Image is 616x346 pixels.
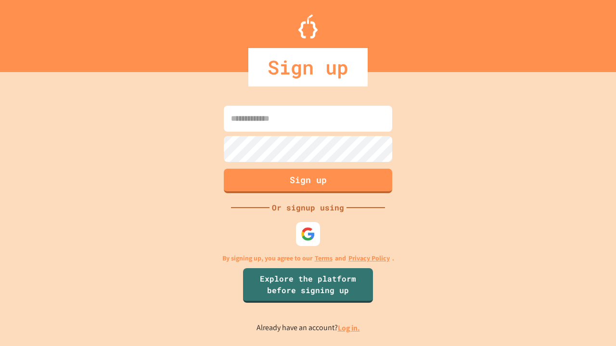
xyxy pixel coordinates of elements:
[315,253,333,263] a: Terms
[269,202,346,213] div: Or signup using
[338,323,360,333] a: Log in.
[222,253,394,263] p: By signing up, you agree to our and .
[224,169,392,193] button: Sign up
[243,268,373,303] a: Explore the platform before signing up
[248,48,368,86] div: Sign up
[301,227,315,241] img: google-icon.svg
[257,322,360,334] p: Already have an account?
[348,253,390,263] a: Privacy Policy
[298,14,318,38] img: Logo.svg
